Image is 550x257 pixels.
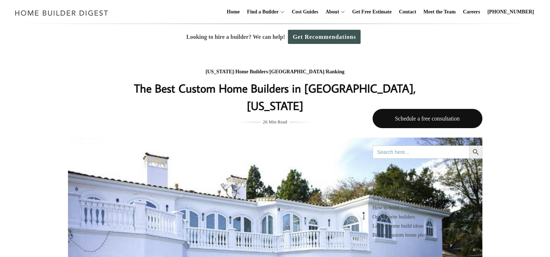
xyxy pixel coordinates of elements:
[224,0,243,24] a: Home
[349,0,395,24] a: Get Free Estimate
[12,6,112,20] img: Home Builder Digest
[269,69,324,74] a: [GEOGRAPHIC_DATA]
[421,0,459,24] a: Meet the Team
[235,69,268,74] a: Home Builders
[460,0,483,24] a: Careers
[130,68,420,77] div: / / /
[263,118,287,126] span: 26 Min Read
[244,0,279,24] a: Find a Builder
[485,0,537,24] a: [PHONE_NUMBER]
[130,79,420,114] h1: The Best Custom Home Builders in [GEOGRAPHIC_DATA], [US_STATE]
[396,0,419,24] a: Contact
[205,69,234,74] a: [US_STATE]
[288,30,361,44] a: Get Recommendations
[326,69,344,74] a: Ranking
[322,0,339,24] a: About
[289,0,321,24] a: Cost Guides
